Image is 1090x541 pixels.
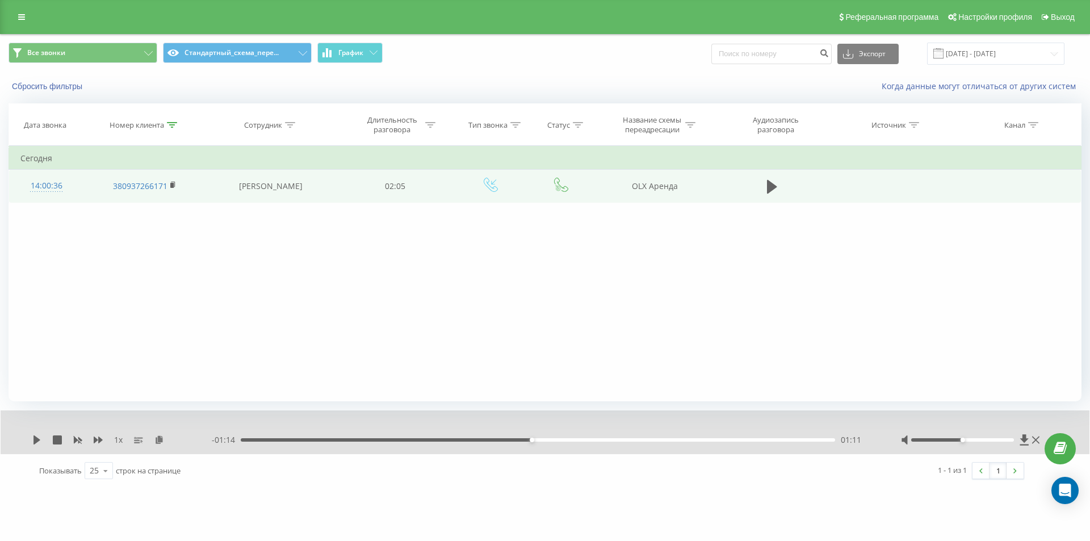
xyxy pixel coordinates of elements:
div: Accessibility label [530,438,534,442]
a: 380937266171 [113,181,167,191]
span: Реферальная программа [845,12,938,22]
span: График [338,49,363,57]
input: Поиск по номеру [711,44,832,64]
span: строк на странице [116,465,181,476]
span: Показывать [39,465,82,476]
button: Сбросить фильтры [9,81,88,91]
div: Дата звонка [24,120,66,130]
td: 02:05 [337,170,454,203]
a: Когда данные могут отличаться от других систем [882,81,1081,91]
span: Выход [1051,12,1075,22]
div: Канал [1004,120,1025,130]
button: Все звонки [9,43,157,63]
a: 1 [990,463,1007,479]
span: 01:11 [841,434,861,446]
div: Номер клиента [110,120,164,130]
div: 25 [90,465,99,476]
div: Тип звонка [468,120,508,130]
button: Стандартный_схема_пере... [163,43,312,63]
td: Сегодня [9,147,1081,170]
div: Аудиозапись разговора [739,115,812,135]
td: OLX Аренда [594,170,715,203]
div: Длительность разговора [362,115,422,135]
div: 14:00:36 [20,175,72,197]
div: Open Intercom Messenger [1051,477,1079,504]
span: 1 x [114,434,123,446]
span: Все звонки [27,48,65,57]
td: [PERSON_NAME] [206,170,337,203]
span: - 01:14 [212,434,241,446]
span: Настройки профиля [958,12,1032,22]
button: График [317,43,383,63]
div: Источник [871,120,906,130]
div: 1 - 1 из 1 [938,464,967,476]
div: Accessibility label [960,438,965,442]
div: Название схемы переадресации [622,115,682,135]
button: Экспорт [837,44,899,64]
div: Сотрудник [244,120,282,130]
div: Статус [547,120,570,130]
